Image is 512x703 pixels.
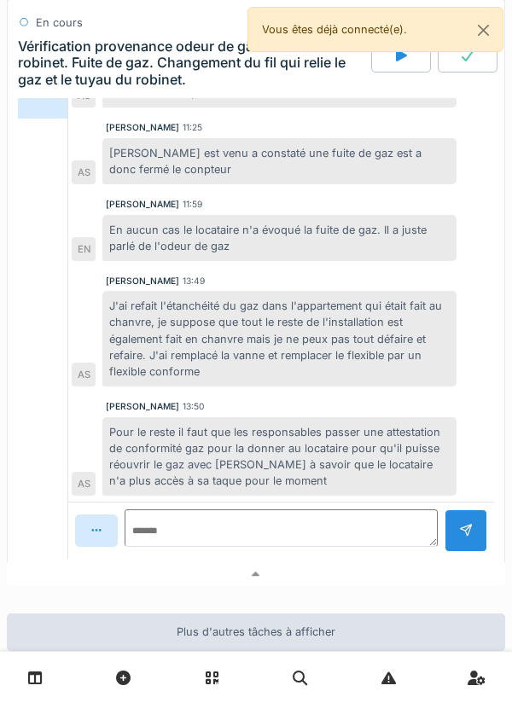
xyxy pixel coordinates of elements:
[183,275,205,288] div: 13:49
[7,613,505,650] div: Plus d'autres tâches à afficher
[183,198,202,211] div: 11:59
[183,121,202,134] div: 11:25
[102,138,457,184] div: [PERSON_NAME] est venu a constaté une fuite de gaz est a donc fermé le conpteur
[464,8,503,53] button: Close
[102,417,457,497] div: Pour le reste il faut que les responsables passer une attestation de conformité gaz pour la donne...
[247,7,503,52] div: Vous êtes déjà connecté(e).
[106,121,179,134] div: [PERSON_NAME]
[72,160,96,184] div: AS
[183,400,204,413] div: 13:50
[106,198,179,211] div: [PERSON_NAME]
[18,38,368,88] div: Vérification provenance odeur de gaz dans l'eau du robinet. Fuite de gaz. Changement du fil qui r...
[106,275,179,288] div: [PERSON_NAME]
[72,363,96,386] div: AS
[106,400,179,413] div: [PERSON_NAME]
[102,291,457,386] div: J'ai refait l'étanchéité du gaz dans l'appartement qui était fait au chanvre, je suppose que tout...
[72,472,96,496] div: AS
[102,215,457,261] div: En aucun cas le locataire n'a évoqué la fuite de gaz. Il a juste parlé de l'odeur de gaz
[72,237,96,261] div: EN
[36,15,83,31] div: En cours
